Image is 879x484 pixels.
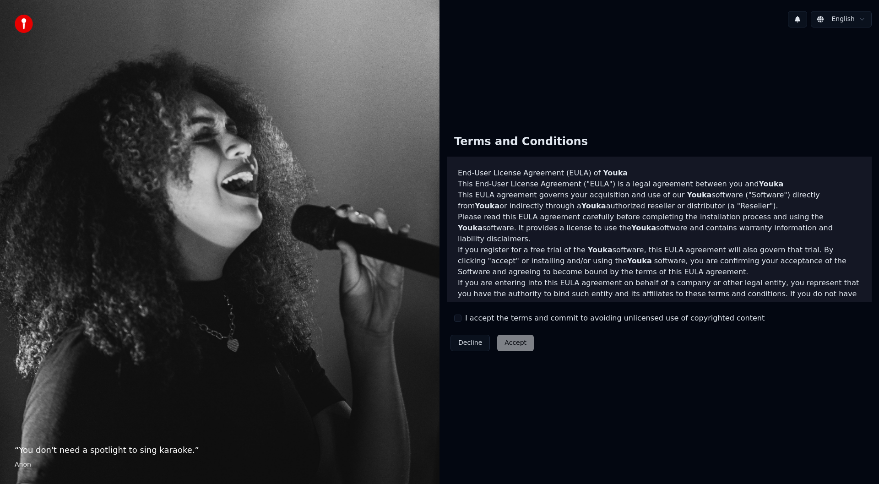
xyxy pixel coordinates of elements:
[15,460,425,469] footer: Anon
[603,169,628,177] span: Youka
[458,190,861,212] p: This EULA agreement governs your acquisition and use of our software ("Software") directly from o...
[627,256,652,265] span: Youka
[458,277,861,321] p: If you are entering into this EULA agreement on behalf of a company or other legal entity, you re...
[15,444,425,457] p: “ You don't need a spotlight to sing karaoke. ”
[15,15,33,33] img: youka
[458,212,861,245] p: Please read this EULA agreement carefully before completing the installation process and using th...
[588,245,613,254] span: Youka
[759,179,783,188] span: Youka
[450,335,490,351] button: Decline
[581,201,606,210] span: Youka
[458,223,483,232] span: Youka
[458,179,861,190] p: This End-User License Agreement ("EULA") is a legal agreement between you and
[475,201,499,210] span: Youka
[458,245,861,277] p: If you register for a free trial of the software, this EULA agreement will also govern that trial...
[447,127,595,157] div: Terms and Conditions
[465,313,765,324] label: I accept the terms and commit to avoiding unlicensed use of copyrighted content
[631,223,656,232] span: Youka
[458,168,861,179] h3: End-User License Agreement (EULA) of
[687,190,711,199] span: Youka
